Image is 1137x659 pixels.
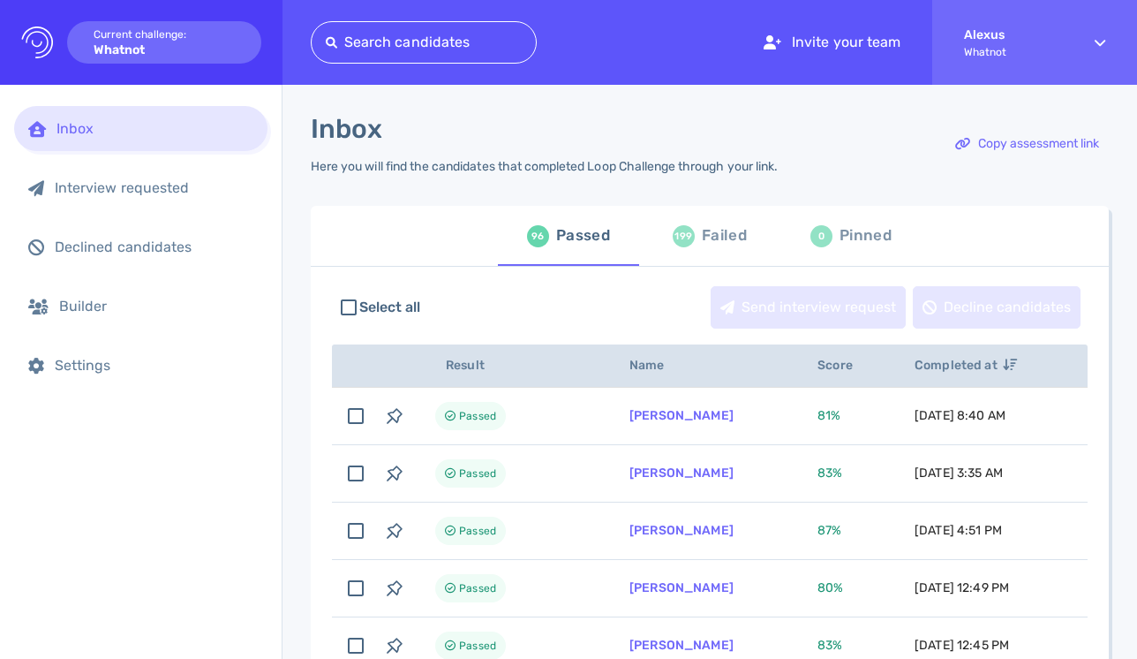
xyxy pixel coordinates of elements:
[914,287,1080,328] div: Decline candidates
[311,159,778,174] div: Here you will find the candidates that completed Loop Challenge through your link.
[629,580,734,595] a: [PERSON_NAME]
[459,405,496,427] span: Passed
[359,297,421,318] span: Select all
[915,466,1003,481] span: [DATE] 3:35 AM
[840,223,892,249] div: Pinned
[711,286,906,329] button: Send interview request
[817,466,842,481] span: 83 %
[915,638,1009,653] span: [DATE] 12:45 PM
[527,225,549,247] div: 96
[946,124,1108,164] div: Copy assessment link
[915,580,1009,595] span: [DATE] 12:49 PM
[964,46,1063,58] span: Whatnot
[673,225,695,247] div: 199
[945,123,1109,165] button: Copy assessment link
[59,298,253,314] div: Builder
[915,408,1005,423] span: [DATE] 8:40 AM
[55,239,253,255] div: Declined candidates
[629,408,734,423] a: [PERSON_NAME]
[56,120,253,137] div: Inbox
[55,179,253,196] div: Interview requested
[817,580,843,595] span: 80 %
[964,27,1063,42] strong: Alexus
[459,520,496,542] span: Passed
[810,225,832,247] div: 0
[629,466,734,481] a: [PERSON_NAME]
[702,223,747,249] div: Failed
[459,635,496,656] span: Passed
[556,223,610,249] div: Passed
[55,357,253,374] div: Settings
[915,358,1017,373] span: Completed at
[629,358,684,373] span: Name
[817,523,841,538] span: 87 %
[414,345,608,388] th: Result
[459,578,496,599] span: Passed
[629,523,734,538] a: [PERSON_NAME]
[459,463,496,484] span: Passed
[311,113,382,145] h1: Inbox
[817,638,842,653] span: 83 %
[629,638,734,653] a: [PERSON_NAME]
[913,286,1081,329] button: Decline candidates
[712,287,905,328] div: Send interview request
[915,523,1002,538] span: [DATE] 4:51 PM
[817,408,840,423] span: 81 %
[817,358,872,373] span: Score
